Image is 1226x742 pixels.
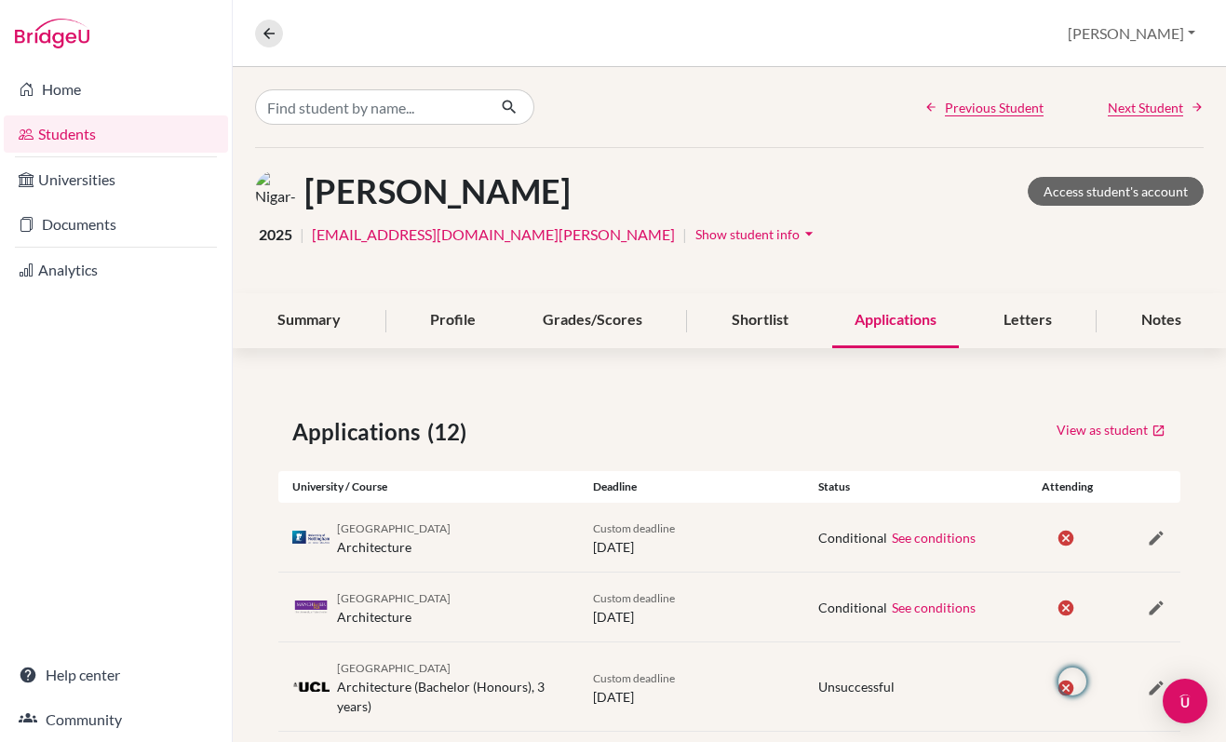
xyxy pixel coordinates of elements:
[337,591,451,605] span: [GEOGRAPHIC_DATA]
[818,679,895,695] span: Unsuccessful
[259,223,292,246] span: 2025
[4,206,228,243] a: Documents
[593,591,675,605] span: Custom deadline
[4,115,228,153] a: Students
[337,661,451,675] span: [GEOGRAPHIC_DATA]
[818,600,887,615] span: Conditional
[4,701,228,738] a: Community
[981,293,1074,348] div: Letters
[579,518,804,557] div: [DATE]
[4,656,228,694] a: Help center
[337,657,565,716] div: Architecture (Bachelor (Honours), 3 years)
[292,600,330,614] img: gb_m20_yqkc7cih.png
[408,293,498,348] div: Profile
[255,170,297,212] img: Nigar-Banu Karimova's avatar
[694,220,819,249] button: Show student infoarrow_drop_down
[832,293,959,348] div: Applications
[520,293,665,348] div: Grades/Scores
[4,251,228,289] a: Analytics
[818,530,887,546] span: Conditional
[579,587,804,627] div: [DATE]
[300,223,304,246] span: |
[337,521,451,535] span: [GEOGRAPHIC_DATA]
[337,518,451,557] div: Architecture
[1108,98,1204,117] a: Next Student
[4,71,228,108] a: Home
[945,98,1044,117] span: Previous Student
[427,415,474,449] span: (12)
[593,671,675,685] span: Custom deadline
[304,171,571,211] h1: [PERSON_NAME]
[4,161,228,198] a: Universities
[292,531,330,545] img: gb_n84_i4os0icp.png
[579,668,804,707] div: [DATE]
[579,479,804,495] div: Deadline
[337,587,451,627] div: Architecture
[1056,415,1166,444] a: View as student
[1119,293,1204,348] div: Notes
[15,19,89,48] img: Bridge-U
[1059,16,1204,51] button: [PERSON_NAME]
[292,681,330,692] img: gb_u80_k_0s28jx.png
[800,224,818,243] i: arrow_drop_down
[804,479,1030,495] div: Status
[891,597,977,618] button: See conditions
[709,293,811,348] div: Shortlist
[255,89,486,125] input: Find student by name...
[682,223,687,246] span: |
[924,98,1044,117] a: Previous Student
[1108,98,1183,117] span: Next Student
[695,226,800,242] span: Show student info
[891,527,977,548] button: See conditions
[1163,679,1207,723] div: Open Intercom Messenger
[1028,177,1204,206] a: Access student's account
[1030,479,1105,495] div: Attending
[278,479,579,495] div: University / Course
[255,293,363,348] div: Summary
[292,415,427,449] span: Applications
[593,521,675,535] span: Custom deadline
[312,223,675,246] a: [EMAIL_ADDRESS][DOMAIN_NAME][PERSON_NAME]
